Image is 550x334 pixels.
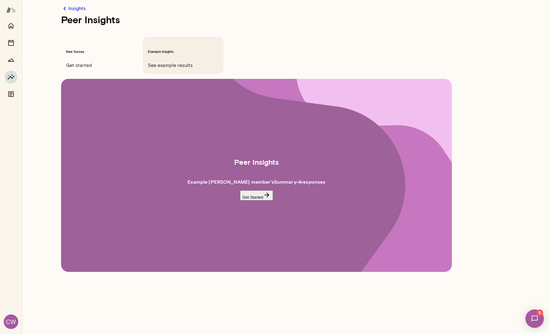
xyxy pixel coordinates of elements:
button: Sessions [5,37,17,49]
button: Insights [5,71,17,83]
h1: Peer Insights [61,12,452,27]
button: Home [5,20,17,32]
span: Example [PERSON_NAME] member 's Summary [188,179,297,185]
button: Growth Plan [5,54,17,66]
span: Get started [66,62,137,69]
div: CW [4,314,18,329]
div: Example InsightsSee example results [143,37,224,74]
span: • 4 response s [297,179,326,185]
h6: Example Insights [148,49,219,54]
h2: Peer Insights [234,156,279,167]
a: Insights [61,5,452,12]
button: Documents [5,88,17,100]
img: Mento [6,4,16,16]
h6: New Survey [66,49,137,54]
div: New SurveyGet started [61,37,142,74]
span: See example results [148,62,219,69]
button: Get Started [240,190,273,200]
